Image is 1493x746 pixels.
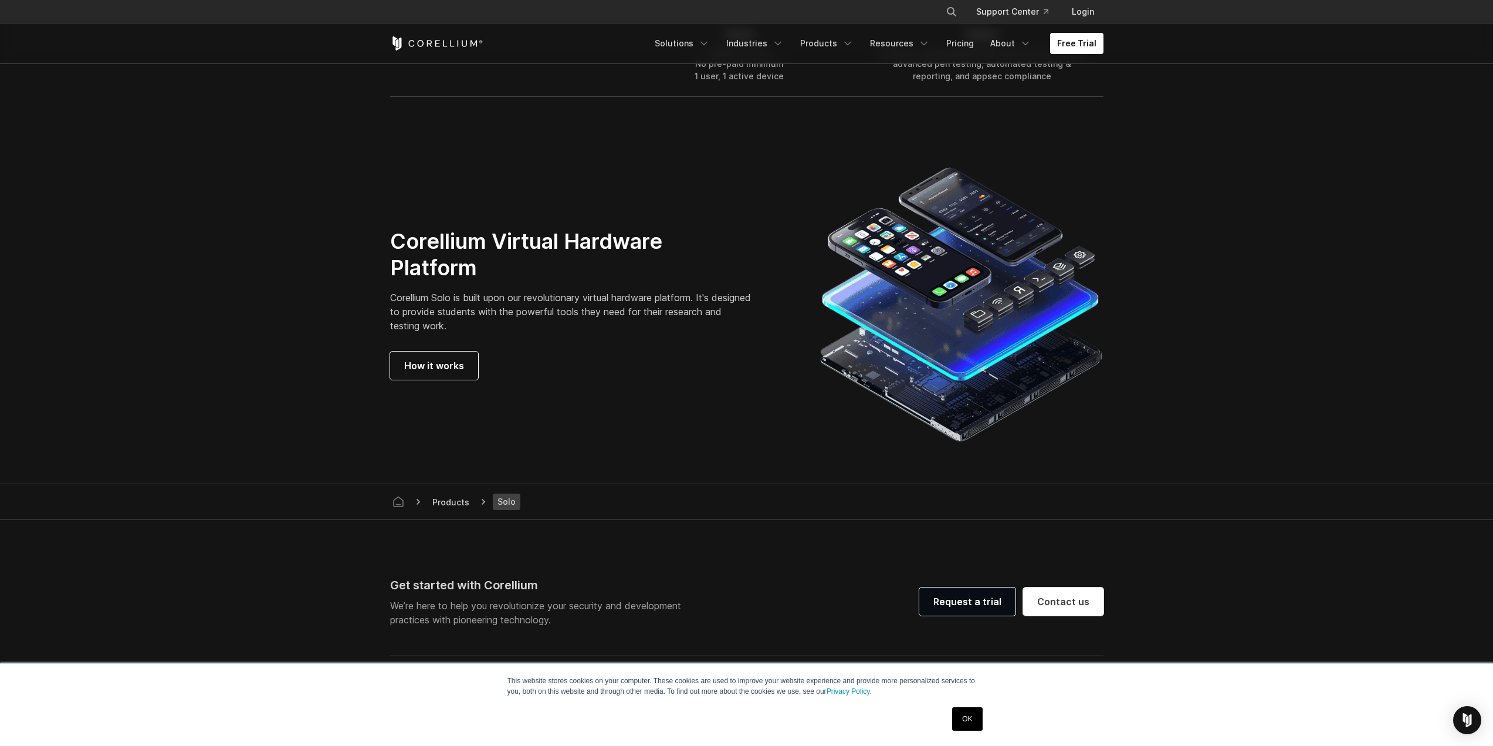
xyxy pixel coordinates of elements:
[428,496,474,508] div: Products
[919,588,1015,616] a: Request a trial
[388,494,409,510] a: Corellium home
[941,1,962,22] button: Search
[1050,33,1103,54] a: Free Trial
[983,33,1038,54] a: About
[967,1,1058,22] a: Support Center
[820,163,1103,446] img: Corellium Virtual hardware platform for iOS and Android devices
[793,33,861,54] a: Products
[872,46,1091,82] div: Enterprise-grade Mobile App Security Testing with advanced pen testing, automated testing & repor...
[939,33,981,54] a: Pricing
[863,33,937,54] a: Resources
[428,495,474,509] span: Products
[648,33,1103,54] div: Navigation Menu
[932,1,1103,22] div: Navigation Menu
[827,687,872,696] a: Privacy Policy.
[404,359,464,373] span: How it works
[507,676,986,697] p: This website stores cookies on your computer. These cookies are used to improve your website expe...
[390,599,690,627] p: We’re here to help you revolutionize your security and development practices with pioneering tech...
[1023,588,1103,616] a: Contact us
[952,707,982,731] a: OK
[719,33,791,54] a: Industries
[1062,1,1103,22] a: Login
[390,36,483,50] a: Corellium Home
[648,33,717,54] a: Solutions
[1453,706,1481,734] div: Open Intercom Messenger
[493,494,520,510] span: Solo
[390,291,752,333] p: Corellium Solo is built upon our revolutionary virtual hardware platform. It's designed to provid...
[695,46,784,82] div: $3/device-hour No pre-paid minimum 1 user, 1 active device
[390,228,752,281] h2: Corellium Virtual Hardware Platform
[390,576,690,594] div: Get started with Corellium
[390,352,478,380] a: How it works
